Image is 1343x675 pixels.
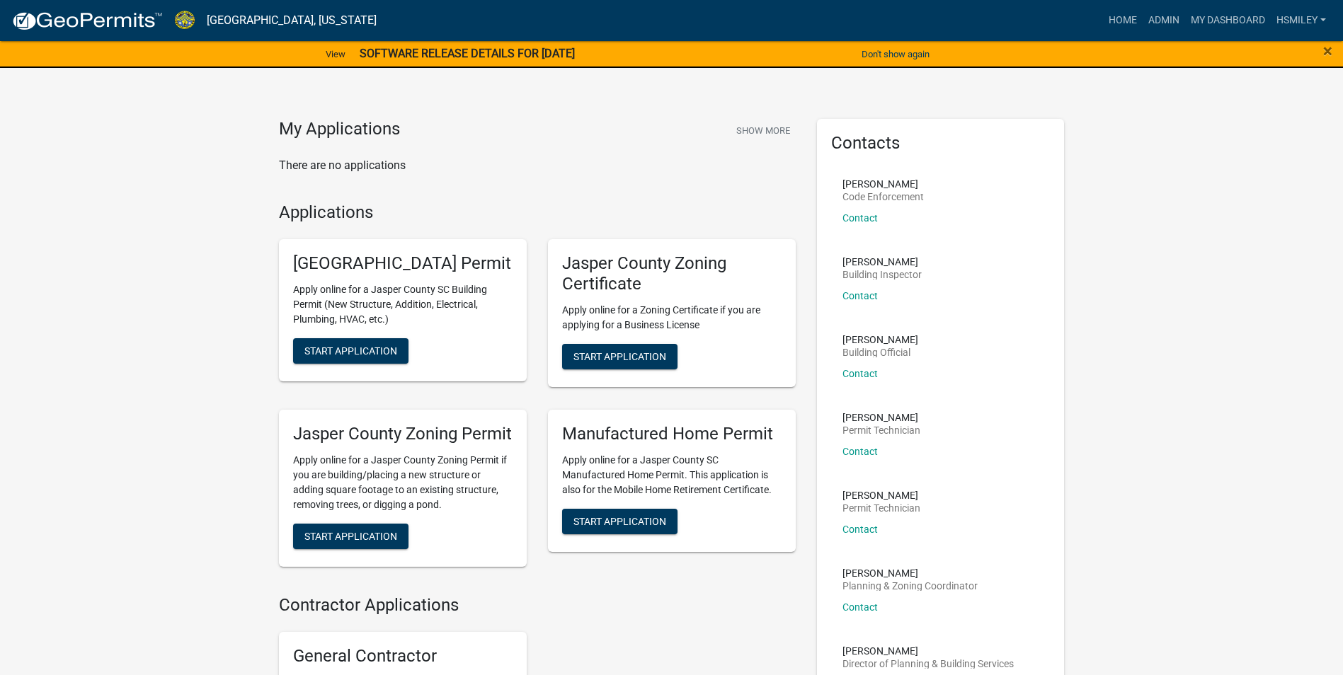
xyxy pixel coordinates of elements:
p: Code Enforcement [842,192,924,202]
h4: Applications [279,202,796,223]
a: Contact [842,524,878,535]
h5: General Contractor [293,646,513,667]
p: [PERSON_NAME] [842,179,924,189]
p: Permit Technician [842,425,920,435]
p: Director of Planning & Building Services [842,659,1014,669]
p: [PERSON_NAME] [842,646,1014,656]
h4: My Applications [279,119,400,140]
a: My Dashboard [1185,7,1271,34]
a: [GEOGRAPHIC_DATA], [US_STATE] [207,8,377,33]
a: Contact [842,290,878,301]
span: Start Application [304,530,397,541]
p: Building Inspector [842,270,922,279]
h5: Manufactured Home Permit [562,424,782,444]
p: [PERSON_NAME] [842,412,920,422]
button: Start Application [562,344,678,369]
span: Start Application [304,345,397,357]
a: hsmiley [1271,7,1332,34]
button: Start Application [562,509,678,534]
a: Contact [842,601,878,613]
button: Start Application [293,338,408,364]
p: [PERSON_NAME] [842,335,918,345]
span: × [1323,41,1332,61]
p: Building Official [842,347,918,357]
h5: Jasper County Zoning Certificate [562,253,782,294]
p: [PERSON_NAME] [842,257,922,267]
span: Start Application [573,515,666,526]
a: Contact [842,446,878,457]
p: Apply online for a Jasper County SC Building Permit (New Structure, Addition, Electrical, Plumbin... [293,282,513,327]
p: [PERSON_NAME] [842,490,920,500]
a: Contact [842,212,878,224]
button: Show More [731,119,796,142]
p: [PERSON_NAME] [842,568,978,578]
span: Start Application [573,350,666,362]
p: Apply online for a Jasper County Zoning Permit if you are building/placing a new structure or add... [293,453,513,512]
a: Contact [842,368,878,379]
h5: Jasper County Zoning Permit [293,424,513,444]
h5: Contacts [831,133,1051,154]
img: Jasper County, South Carolina [174,11,195,30]
p: Apply online for a Zoning Certificate if you are applying for a Business License [562,303,782,333]
button: Don't show again [856,42,935,66]
a: View [320,42,351,66]
p: Apply online for a Jasper County SC Manufactured Home Permit. This application is also for the Mo... [562,453,782,497]
wm-workflow-list-section: Applications [279,202,796,578]
a: Home [1103,7,1143,34]
p: There are no applications [279,157,796,174]
p: Planning & Zoning Coordinator [842,581,978,591]
button: Close [1323,42,1332,59]
strong: SOFTWARE RELEASE DETAILS FOR [DATE] [360,47,575,60]
button: Start Application [293,524,408,549]
p: Permit Technician [842,503,920,513]
h5: [GEOGRAPHIC_DATA] Permit [293,253,513,274]
h4: Contractor Applications [279,595,796,616]
a: Admin [1143,7,1185,34]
